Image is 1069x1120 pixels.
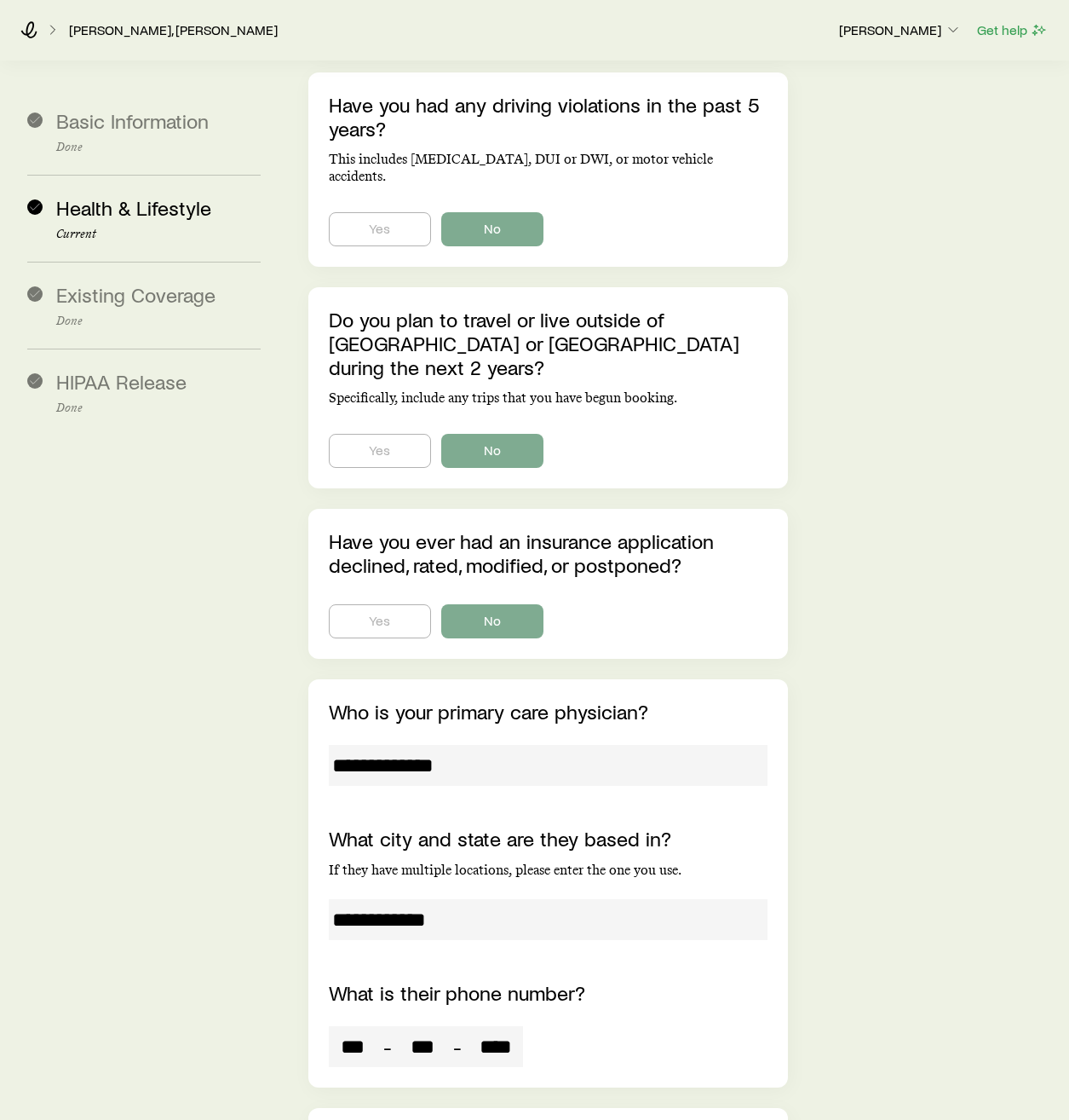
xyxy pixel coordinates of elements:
[329,308,767,379] p: Do you plan to travel or live outside of [GEOGRAPHIC_DATA] or [GEOGRAPHIC_DATA] during the next 2...
[329,151,767,185] p: This includes [MEDICAL_DATA], DUI or DWI, or motor vehicle accidents.
[329,529,767,577] p: Have you ever had an insurance application declined, rated, modified, or postponed?
[68,22,279,38] a: [PERSON_NAME], [PERSON_NAME]
[383,1035,392,1059] span: -
[329,826,671,851] label: What city and state are they based in?
[838,20,963,41] button: [PERSON_NAME]
[56,282,216,307] span: Existing Coverage
[56,401,261,415] p: Done
[329,212,431,246] button: Yes
[329,604,431,638] button: Yes
[839,21,962,38] p: [PERSON_NAME]
[56,315,261,328] p: Done
[441,604,543,638] button: No
[56,195,211,220] span: Health & Lifestyle
[329,980,585,1005] label: What is their phone number?
[441,434,543,468] button: No
[56,228,261,241] p: Current
[56,369,187,394] span: HIPAA Release
[441,212,543,246] button: No
[329,390,767,407] p: Specifically, include any trips that you have begun booking.
[453,1035,462,1059] span: -
[56,108,209,133] span: Basic Information
[329,699,648,724] label: Who is your primary care physician?
[976,20,1049,40] button: Get help
[56,141,261,154] p: Done
[329,862,767,879] p: If they have multiple locations, please enter the one you use.
[329,93,767,141] p: Have you had any driving violations in the past 5 years?
[329,434,431,468] button: Yes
